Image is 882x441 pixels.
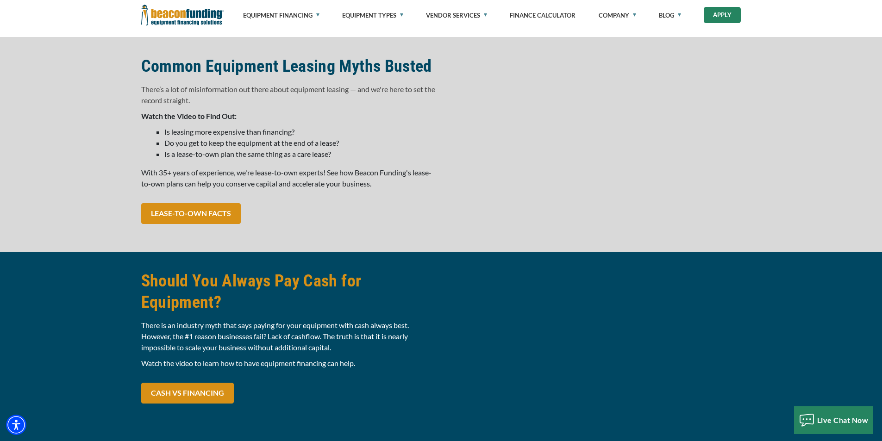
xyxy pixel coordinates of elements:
p: There is an industry myth that says paying for your equipment with cash always best. However, the... [141,320,436,353]
h2: Common Equipment Leasing Myths Busted [141,56,436,77]
li: Do you get to keep the equipment at the end of a lease? [164,137,436,149]
div: Accessibility Menu [6,415,26,435]
button: Live Chat Now [794,406,873,434]
strong: Watch the Video to Find Out: [141,112,237,120]
p: Watch the video to learn how to have equipment financing can help. [141,358,436,369]
li: Is leasing more expensive than financing? [164,126,436,137]
iframe: Equipment Leasing: Is Ownership A Myth Or Reality? [447,56,741,221]
span: Live Chat Now [817,416,869,424]
iframe: Should You Always Pay Cash for Equipment? [447,270,741,436]
a: LEASE-TO-OWN FACTS [141,203,241,224]
a: CASH VS FINANCING [141,383,234,404]
h2: Should You Always Pay Cash for Equipment? [141,270,436,313]
p: With 35+ years of experience, we're lease-to-own experts! See how Beacon Funding's lease-to-own p... [141,167,436,189]
li: Is a lease-to-own plan the same thing as a care lease? [164,149,436,160]
p: There’s a lot of misinformation out there about equipment leasing — and we're here to set the rec... [141,84,436,106]
a: Apply [704,7,741,23]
